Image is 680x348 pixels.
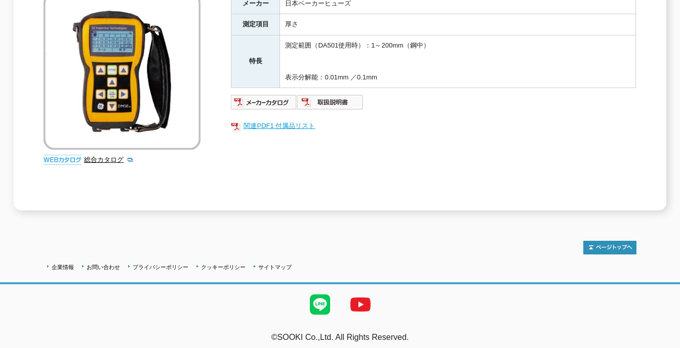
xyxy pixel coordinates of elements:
th: 測定項目 [231,14,280,35]
img: 取扱説明書 [297,94,364,110]
td: 厚さ [280,14,636,35]
td: 測定範囲（DA501使用時）：1～200mm（鋼中） 表示分解能：0.01mm ／0.1mm [280,35,636,88]
a: サイトマップ [258,264,292,270]
img: YouTube [340,284,381,325]
a: お問い合わせ [87,264,120,270]
img: LINE [300,284,340,325]
a: メーカーカタログ [231,101,297,109]
img: webカタログ [44,155,82,165]
img: メーカーカタログ [231,94,297,110]
a: 関連PDF1 付属品リスト [231,119,636,133]
a: プライバシーポリシー [133,264,188,270]
a: 取扱説明書 [297,101,364,109]
a: 企業情報 [52,264,74,270]
a: 総合カタログ [84,156,134,163]
img: トップページへ [583,241,636,254]
a: クッキーポリシー [201,264,246,270]
th: 特長 [231,35,280,88]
